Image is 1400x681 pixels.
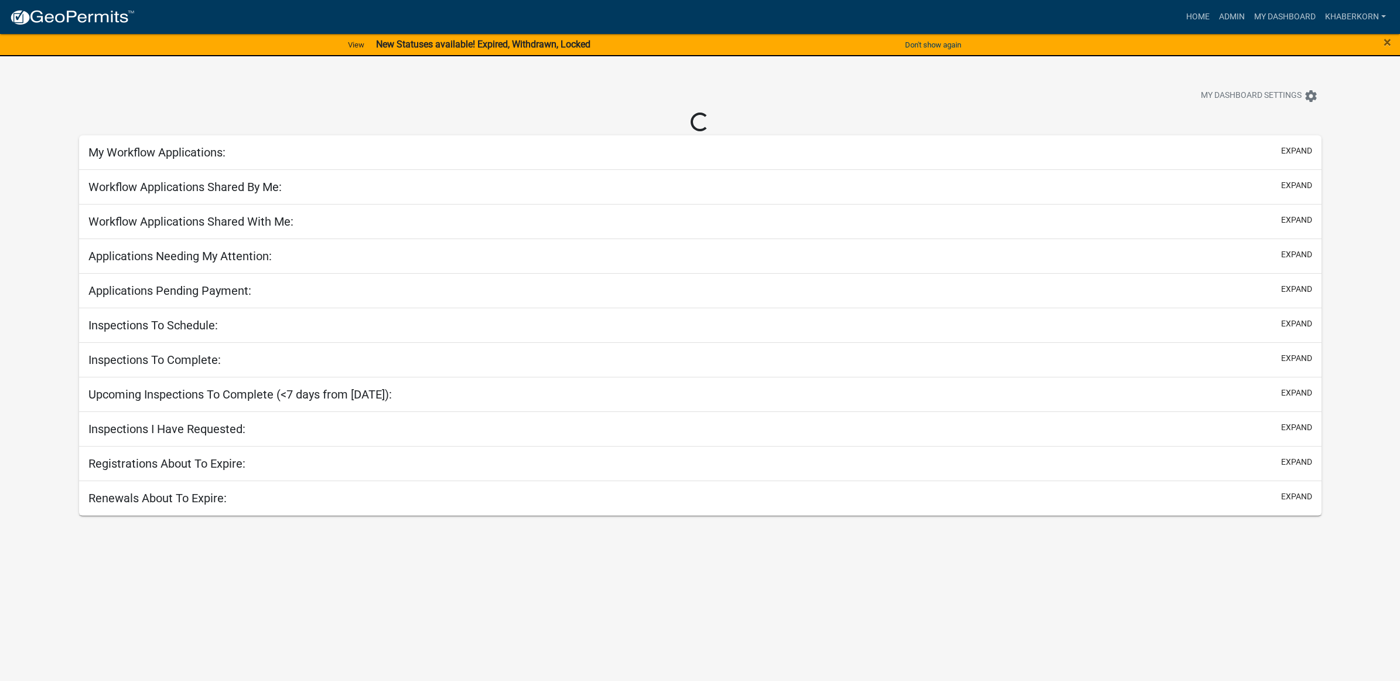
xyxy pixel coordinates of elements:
[1201,89,1302,103] span: My Dashboard Settings
[900,35,966,55] button: Don't show again
[88,249,272,263] h5: Applications Needing My Attention:
[1281,179,1312,192] button: expand
[88,145,226,159] h5: My Workflow Applications:
[88,318,218,332] h5: Inspections To Schedule:
[1281,248,1312,261] button: expand
[88,353,221,367] h5: Inspections To Complete:
[376,39,590,50] strong: New Statuses available! Expired, Withdrawn, Locked
[1214,6,1249,28] a: Admin
[88,457,245,471] h5: Registrations About To Expire:
[88,284,251,298] h5: Applications Pending Payment:
[1304,89,1318,103] i: settings
[1281,283,1312,295] button: expand
[1191,84,1327,107] button: My Dashboard Settingssettings
[1281,456,1312,468] button: expand
[88,491,227,505] h5: Renewals About To Expire:
[1384,35,1391,49] button: Close
[88,180,282,194] h5: Workflow Applications Shared By Me:
[88,422,245,436] h5: Inspections I Have Requested:
[1281,491,1312,503] button: expand
[1384,34,1391,50] span: ×
[1281,214,1312,226] button: expand
[1281,145,1312,157] button: expand
[88,214,293,229] h5: Workflow Applications Shared With Me:
[1281,421,1312,434] button: expand
[1281,352,1312,365] button: expand
[1281,318,1312,330] button: expand
[1249,6,1320,28] a: My Dashboard
[343,35,369,55] a: View
[1320,6,1391,28] a: khaberkorn
[1281,387,1312,399] button: expand
[1182,6,1214,28] a: Home
[88,387,392,401] h5: Upcoming Inspections To Complete (<7 days from [DATE]):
